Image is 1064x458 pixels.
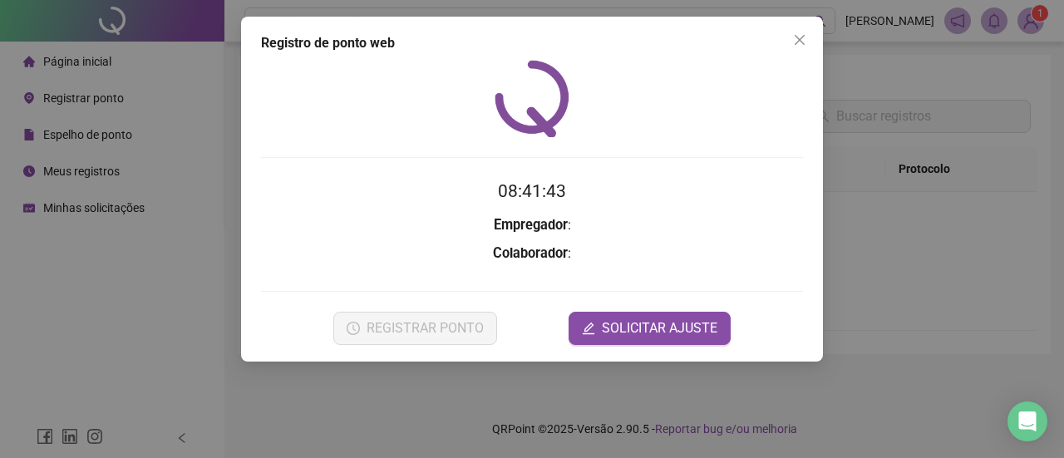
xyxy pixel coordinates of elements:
[582,322,595,335] span: edit
[569,312,731,345] button: editSOLICITAR AJUSTE
[261,243,803,264] h3: :
[261,33,803,53] div: Registro de ponto web
[498,181,566,201] time: 08:41:43
[786,27,813,53] button: Close
[495,60,569,137] img: QRPoint
[261,214,803,236] h3: :
[494,217,568,233] strong: Empregador
[1007,401,1047,441] div: Open Intercom Messenger
[333,312,497,345] button: REGISTRAR PONTO
[793,33,806,47] span: close
[493,245,568,261] strong: Colaborador
[602,318,717,338] span: SOLICITAR AJUSTE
